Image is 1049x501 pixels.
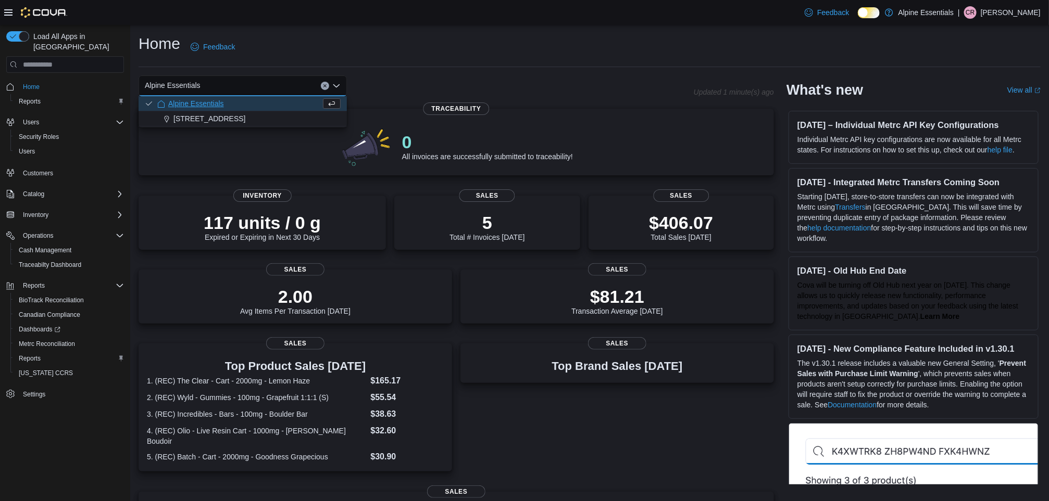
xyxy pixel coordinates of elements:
p: [PERSON_NAME] [981,6,1041,19]
span: Feedback [203,42,235,52]
a: Documentation [828,401,877,409]
button: Catalog [2,187,128,201]
a: View allExternal link [1007,86,1041,94]
div: Total Sales [DATE] [649,212,713,241]
dt: 5. (REC) Batch - Cart - 2000mg - Goodness Grapecious [147,452,367,462]
span: Sales [266,263,324,276]
div: Total # Invoices [DATE] [449,212,524,241]
span: Inventory [233,189,292,202]
span: Canadian Compliance [19,311,80,319]
span: Load All Apps in [GEOGRAPHIC_DATA] [29,31,124,52]
button: Home [2,79,128,94]
p: $406.07 [649,212,713,233]
dd: $30.90 [371,451,444,463]
button: Traceabilty Dashboard [10,258,128,272]
span: Users [19,116,124,129]
span: Reports [19,354,41,363]
span: Security Roles [19,133,59,141]
input: Dark Mode [858,7,880,18]
button: Alpine Essentials [139,96,347,111]
span: Feedback [817,7,849,18]
p: Alpine Essentials [898,6,954,19]
dd: $32.60 [371,425,444,437]
dt: 3. (REC) Incredibles - Bars - 100mg - Boulder Bar [147,409,367,419]
button: Reports [19,279,49,292]
span: Catalog [19,188,124,200]
span: Operations [23,232,54,240]
p: 5 [449,212,524,233]
span: [US_STATE] CCRS [19,369,73,377]
span: Users [19,147,35,156]
p: The v1.30.1 release includes a valuable new General Setting, ' ', which prevents sales when produ... [797,358,1030,410]
span: Sales [427,485,485,498]
a: Dashboards [10,322,128,337]
nav: Complex example [6,75,124,429]
button: Catalog [19,188,48,200]
div: Expired or Expiring in Next 30 Days [204,212,321,241]
span: CR [966,6,975,19]
h3: [DATE] - Integrated Metrc Transfers Coming Soon [797,177,1030,187]
a: Customers [19,167,57,179]
span: Traceability [423,102,489,115]
p: Starting [DATE], store-to-store transfers can now be integrated with Metrc using in [GEOGRAPHIC_D... [797,191,1030,243]
div: Carter Roberts [964,6,977,19]
button: BioTrack Reconciliation [10,293,128,307]
div: Choose from the following options [139,96,347,126]
h1: Home [139,33,180,54]
span: Inventory [23,211,48,219]
a: Traceabilty Dashboard [15,259,85,271]
p: | [958,6,960,19]
strong: Learn More [920,312,959,320]
span: Users [23,118,39,126]
svg: External link [1034,87,1041,94]
span: Traceabilty Dashboard [15,259,124,271]
p: Individual Metrc API key configurations are now available for all Metrc states. For instructions ... [797,134,1030,155]
p: 2.00 [240,286,351,307]
span: Reports [23,281,45,290]
dt: 4. (REC) Olio - Live Resin Cart - 1000mg - [PERSON_NAME] Boudoir [147,426,367,446]
a: BioTrack Reconciliation [15,294,88,306]
span: Catalog [23,190,44,198]
span: Canadian Compliance [15,309,124,321]
img: Cova [21,7,67,18]
span: Customers [23,169,53,177]
span: Settings [19,388,124,401]
a: Users [15,145,39,158]
span: Washington CCRS [15,367,124,379]
p: $81.21 [571,286,663,307]
div: Transaction Average [DATE] [571,286,663,315]
button: Reports [10,94,128,109]
button: Metrc Reconciliation [10,337,128,351]
button: Operations [19,229,58,242]
span: Users [15,145,124,158]
span: Sales [588,263,646,276]
button: Security Roles [10,130,128,144]
span: BioTrack Reconciliation [15,294,124,306]
a: Reports [15,95,45,108]
span: Reports [19,279,124,292]
span: Cash Management [15,244,124,256]
div: Avg Items Per Transaction [DATE] [240,286,351,315]
h3: [DATE] - Old Hub End Date [797,265,1030,276]
button: Inventory [19,209,53,221]
h3: Top Product Sales [DATE] [147,360,444,372]
span: Metrc Reconciliation [19,340,75,348]
p: Updated 1 minute(s) ago [694,88,774,96]
h3: Top Brand Sales [DATE] [552,360,683,372]
button: Close list of options [332,82,341,90]
span: Cova will be turning off Old Hub next year on [DATE]. This change allows us to quickly release ne... [797,281,1018,320]
button: [US_STATE] CCRS [10,366,128,380]
span: Sales [459,189,515,202]
span: Inventory [19,209,124,221]
button: Inventory [2,208,128,222]
button: [STREET_ADDRESS] [139,111,347,126]
button: Users [19,116,43,129]
a: Feedback [801,2,853,23]
button: Users [2,115,128,130]
dd: $55.54 [371,391,444,404]
a: help file [988,146,1013,154]
div: All invoices are successfully submitted to traceability! [402,132,573,161]
a: Transfers [835,203,866,211]
span: BioTrack Reconciliation [19,296,84,304]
